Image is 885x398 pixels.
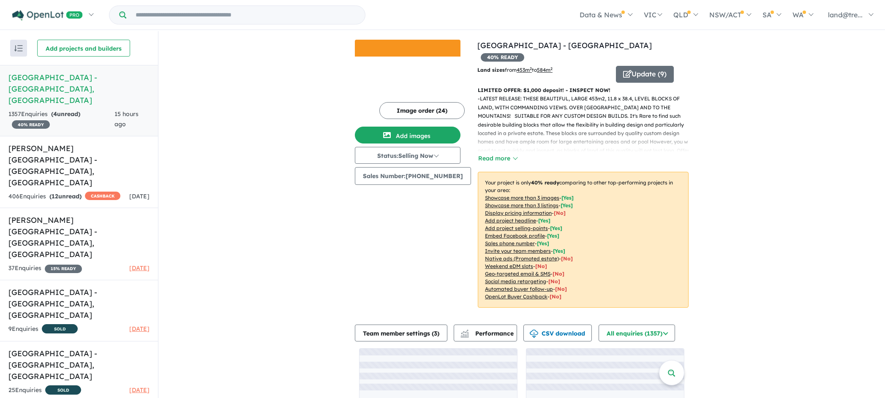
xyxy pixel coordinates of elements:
[532,67,553,73] span: to
[485,202,558,208] u: Showcase more than 3 listings
[8,214,150,260] h5: [PERSON_NAME] [GEOGRAPHIC_DATA] - [GEOGRAPHIC_DATA] , [GEOGRAPHIC_DATA]
[550,66,553,71] sup: 2
[460,332,469,338] img: bar-chart.svg
[477,66,610,74] p: from
[485,210,552,216] u: Display pricing information
[553,271,564,277] span: [No]
[8,109,114,130] div: 1357 Enquir ies
[485,217,536,224] u: Add project headline
[53,110,57,118] span: 4
[530,66,532,71] sup: 2
[523,325,592,341] button: CSV download
[485,255,559,262] u: Native ads (Promoted estate)
[49,192,82,200] strong: ( unread)
[454,325,517,341] button: Performance
[379,102,465,119] button: Image order (24)
[561,202,573,208] span: [ Yes ]
[8,287,150,321] h5: [GEOGRAPHIC_DATA] - [GEOGRAPHIC_DATA] , [GEOGRAPHIC_DATA]
[616,66,674,83] button: Update (9)
[550,225,562,231] span: [ Yes ]
[531,179,559,186] b: 40 % ready
[42,324,78,333] span: SOLD
[477,41,652,50] a: [GEOGRAPHIC_DATA] - [GEOGRAPHIC_DATA]
[481,53,524,62] span: 40 % READY
[485,278,546,284] u: Social media retargeting
[561,255,573,262] span: [No]
[462,330,514,337] span: Performance
[550,293,561,300] span: [No]
[535,263,547,269] span: [No]
[8,385,81,396] div: 25 Enquir ies
[828,11,863,19] span: land@tre...
[530,330,538,338] img: download icon
[355,325,447,341] button: Team member settings (3)
[548,278,560,284] span: [No]
[14,45,23,51] img: sort.svg
[485,240,535,246] u: Sales phone number
[8,324,78,335] div: 9 Enquir ies
[485,225,548,231] u: Add project selling-points
[8,348,150,382] h5: [GEOGRAPHIC_DATA] - [GEOGRAPHIC_DATA] , [GEOGRAPHIC_DATA]
[537,240,549,246] span: [ Yes ]
[355,127,460,143] button: Add images
[478,95,695,163] p: - LATEST RELEASE: THESE BEAUTIFUL, LARGE 453m2, 11.8 x 38.4, LEVEL BLOCKS OF LAND, WITH COMMANDIN...
[129,264,150,272] span: [DATE]
[547,233,559,239] span: [ Yes ]
[355,147,460,164] button: Status:Selling Now
[434,330,437,337] span: 3
[554,210,566,216] span: [ No ]
[129,386,150,394] span: [DATE]
[485,248,551,254] u: Invite your team members
[478,86,689,95] p: LIMITED OFFER: $1,000 deposit! - INSPECT NOW!
[114,110,139,128] span: 15 hours ago
[8,263,82,273] div: 37 Enquir ies
[561,195,574,201] span: [ Yes ]
[553,248,565,254] span: [ Yes ]
[12,120,50,129] span: 40 % READY
[485,263,533,269] u: Weekend eDM slots
[477,67,505,73] b: Land sizes
[51,110,80,118] strong: ( unread)
[8,192,120,202] div: 406 Enquir ies
[485,286,553,292] u: Automated buyer follow-up
[485,293,547,300] u: OpenLot Buyer Cashback
[85,192,120,200] span: CASHBACK
[485,271,550,277] u: Geo-targeted email & SMS
[37,40,130,57] button: Add projects and builders
[517,67,532,73] u: 453 m
[129,192,150,200] span: [DATE]
[45,265,82,273] span: 15 % READY
[599,325,675,341] button: All enquiries (1357)
[538,217,550,224] span: [ Yes ]
[537,67,553,73] u: 584 m
[8,72,150,106] h5: [GEOGRAPHIC_DATA] - [GEOGRAPHIC_DATA] , [GEOGRAPHIC_DATA]
[555,286,567,292] span: [No]
[12,10,83,21] img: Openlot PRO Logo White
[129,325,150,333] span: [DATE]
[128,6,363,24] input: Try estate name, suburb, builder or developer
[485,195,559,201] u: Showcase more than 3 images
[8,143,150,188] h5: [PERSON_NAME][GEOGRAPHIC_DATA] - [GEOGRAPHIC_DATA] , [GEOGRAPHIC_DATA]
[52,192,58,200] span: 12
[45,385,81,395] span: SOLD
[485,233,545,239] u: Embed Facebook profile
[478,154,517,163] button: Read more
[478,172,689,308] p: Your project is only comparing to other top-performing projects in your area: - - - - - - - - - -...
[461,330,468,334] img: line-chart.svg
[355,167,471,185] button: Sales Number:[PHONE_NUMBER]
